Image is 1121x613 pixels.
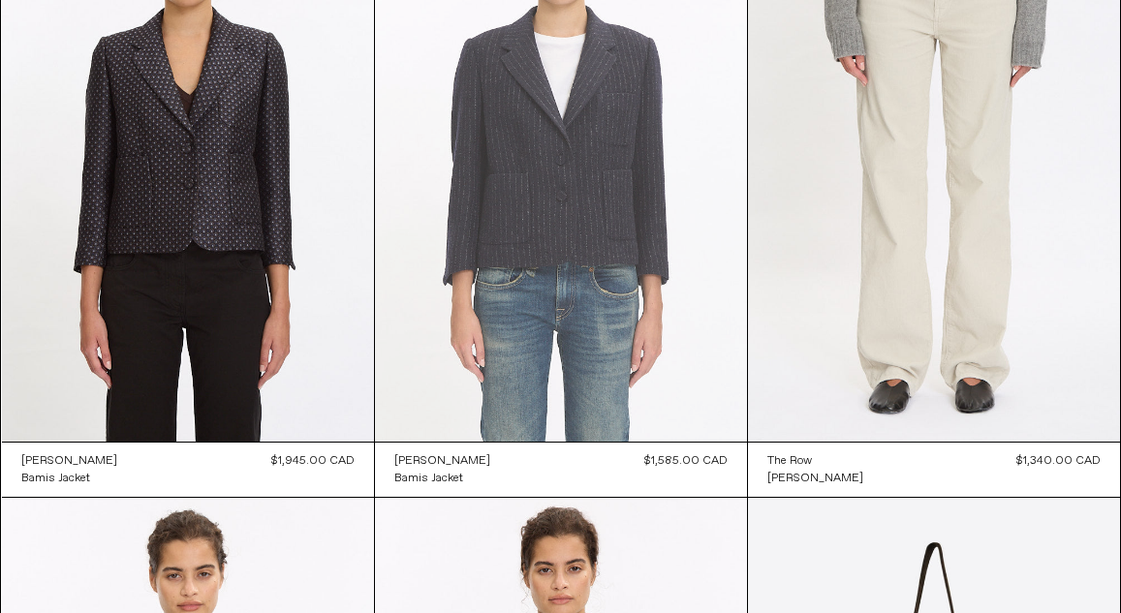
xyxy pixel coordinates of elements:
[767,453,812,470] div: The Row
[394,452,490,470] a: [PERSON_NAME]
[1016,452,1101,470] div: $1,340.00 CAD
[21,452,117,470] a: [PERSON_NAME]
[394,471,463,487] div: Bamis Jacket
[394,453,490,470] div: [PERSON_NAME]
[394,470,490,487] a: Bamis Jacket
[21,470,117,487] a: Bamis Jacket
[271,452,355,470] div: $1,945.00 CAD
[767,471,863,487] div: [PERSON_NAME]
[21,453,117,470] div: [PERSON_NAME]
[767,470,863,487] a: [PERSON_NAME]
[767,452,863,470] a: The Row
[21,471,90,487] div: Bamis Jacket
[644,452,728,470] div: $1,585.00 CAD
